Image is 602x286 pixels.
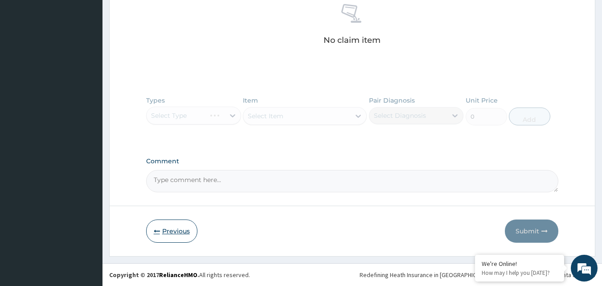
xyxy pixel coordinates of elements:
div: Minimize live chat window [146,4,168,26]
p: How may I help you today? [482,269,557,277]
span: We're online! [52,86,123,176]
label: Comment [146,158,559,165]
div: We're Online! [482,260,557,268]
p: No claim item [324,36,381,45]
img: d_794563401_company_1708531726252_794563401 [16,45,36,67]
button: Submit [505,220,558,243]
button: Previous [146,220,197,243]
div: Redefining Heath Insurance in [GEOGRAPHIC_DATA] using Telemedicine and Data Science! [360,270,595,279]
a: RelianceHMO [159,271,197,279]
div: Chat with us now [46,50,150,62]
footer: All rights reserved. [102,263,602,286]
textarea: Type your message and hit 'Enter' [4,191,170,222]
strong: Copyright © 2017 . [109,271,199,279]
